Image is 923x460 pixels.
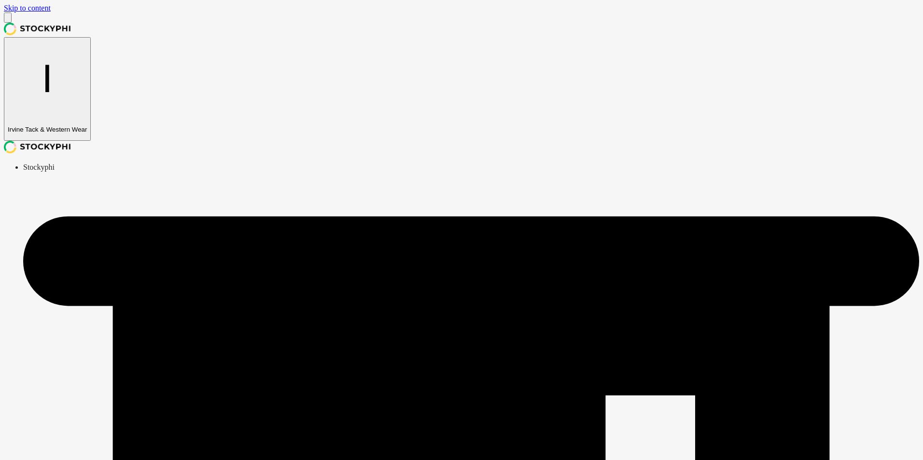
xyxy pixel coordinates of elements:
[23,163,55,171] span: Stockyphi
[42,56,53,100] text: I
[4,141,71,153] img: Stockyphi
[4,13,12,23] button: Toggle menu
[8,112,87,119] span: Avatar with initials I
[4,4,51,12] a: Skip to content
[4,37,91,141] button: Avatar with initials IIrvine Tack & Western Wear
[4,23,71,35] img: Stockyphi
[8,126,87,133] p: Irvine Tack & Western Wear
